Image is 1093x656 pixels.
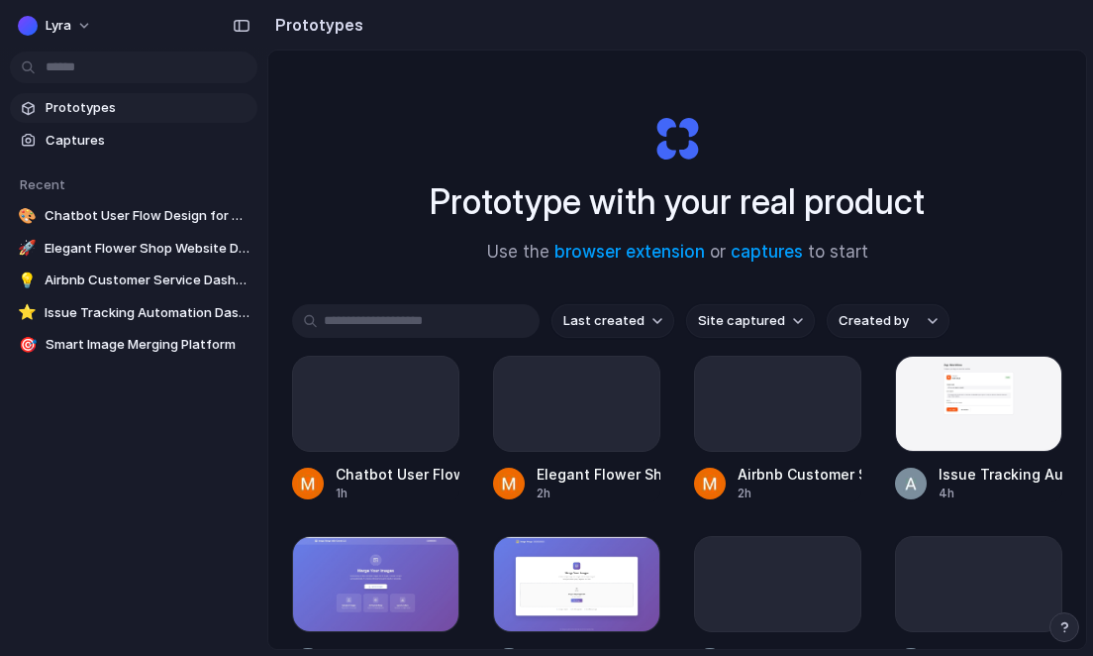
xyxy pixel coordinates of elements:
[267,13,363,37] h2: Prototypes
[10,298,257,328] a: ⭐Issue Tracking Automation Dashboard
[18,335,38,355] div: 🎯
[939,485,1062,502] div: 4h
[563,311,645,331] span: Last created
[731,242,803,262] a: captures
[554,242,705,262] a: browser extension
[18,206,37,226] div: 🎨
[336,485,459,502] div: 1h
[10,201,257,231] a: 🎨Chatbot User Flow Design for CCS-1 and CCS-4
[20,176,65,192] span: Recent
[18,239,37,259] div: 🚀
[686,304,815,338] button: Site captured
[292,356,459,502] a: Chatbot User Flow Design for CCS-1 and CCS-41h
[336,464,459,485] div: Chatbot User Flow Design for CCS-1 and CCS-4
[694,356,861,502] a: Airbnb Customer Service Dashboard2h
[18,303,37,323] div: ⭐
[738,464,861,485] div: Airbnb Customer Service Dashboard
[45,271,249,290] span: Airbnb Customer Service Dashboard
[10,93,257,123] a: Prototypes
[10,266,257,295] a: 💡Airbnb Customer Service Dashboard
[46,16,71,36] span: Lyra
[10,10,102,42] button: Lyra
[46,131,249,151] span: Captures
[698,311,785,331] span: Site captured
[10,330,257,360] a: 🎯Smart Image Merging Platform
[46,335,249,355] span: Smart Image Merging Platform
[45,206,249,226] span: Chatbot User Flow Design for CCS-1 and CCS-4
[487,240,868,266] span: Use the or to start
[10,234,257,264] a: 🚀Elegant Flower Shop Website Design
[537,464,660,485] div: Elegant Flower Shop Website Design
[895,356,1062,502] a: Issue Tracking Automation DashboardIssue Tracking Automation Dashboard4h
[18,271,37,290] div: 💡
[738,485,861,502] div: 2h
[10,126,257,156] a: Captures
[551,304,674,338] button: Last created
[939,464,1062,485] div: Issue Tracking Automation Dashboard
[827,304,949,338] button: Created by
[45,239,249,259] span: Elegant Flower Shop Website Design
[46,98,249,118] span: Prototypes
[839,311,909,331] span: Created by
[430,175,925,228] h1: Prototype with your real product
[45,303,249,323] span: Issue Tracking Automation Dashboard
[537,485,660,502] div: 2h
[493,356,660,502] a: Elegant Flower Shop Website Design2h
